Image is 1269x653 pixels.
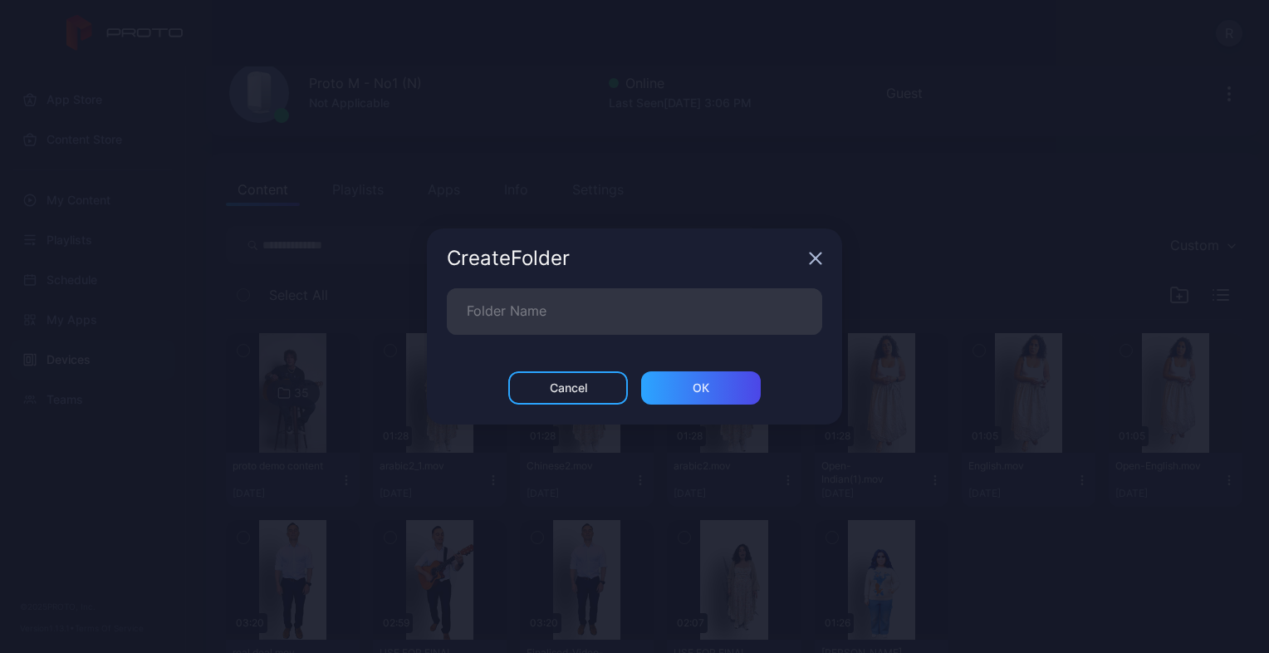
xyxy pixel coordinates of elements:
[508,371,628,405] button: Cancel
[641,371,761,405] button: ОК
[550,381,587,395] div: Cancel
[693,381,709,395] div: ОК
[447,288,822,335] input: Folder Name
[447,248,802,268] div: Create Folder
